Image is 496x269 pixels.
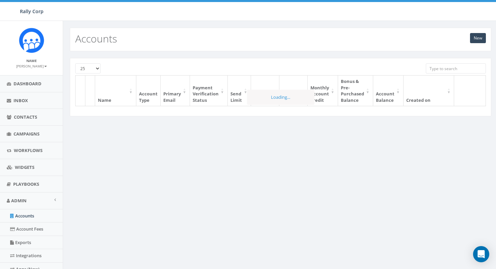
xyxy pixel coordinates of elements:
[15,164,34,170] span: Widgets
[26,58,37,63] small: Name
[338,76,373,106] th: Bonus & Pre-Purchased Balance
[247,90,314,105] div: Loading...
[161,76,190,106] th: Primary Email
[14,114,37,120] span: Contacts
[308,76,338,106] th: Monthly Account Credit
[404,76,454,106] th: Created on
[473,246,489,262] div: Open Intercom Messenger
[251,76,279,106] th: SMS/MMS Outbound
[13,131,39,137] span: Campaigns
[190,76,228,106] th: Payment Verification Status
[279,76,308,106] th: RVM Outbound
[14,147,43,153] span: Workflows
[16,63,47,69] a: [PERSON_NAME]
[373,76,404,106] th: Account Balance
[470,33,486,43] a: New
[19,28,44,53] img: Icon_1.png
[136,76,161,106] th: Account Type
[11,198,27,204] span: Admin
[75,33,117,44] h2: Accounts
[228,76,251,106] th: Send Limit
[13,81,42,87] span: Dashboard
[16,64,47,68] small: [PERSON_NAME]
[13,181,39,187] span: Playbooks
[426,63,486,73] input: Type to search
[20,8,44,14] span: Rally Corp
[95,76,136,106] th: Name
[13,97,28,103] span: Inbox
